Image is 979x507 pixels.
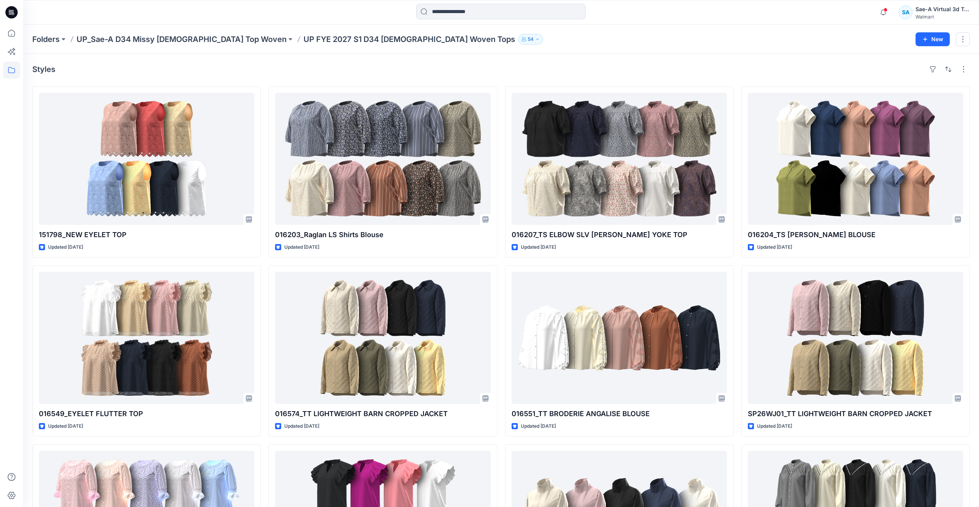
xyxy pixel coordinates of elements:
p: 54 [528,35,534,44]
p: Updated [DATE] [284,422,319,430]
a: 016207_TS ELBOW SLV SMOCK YOKE TOP [512,93,727,225]
p: Updated [DATE] [284,243,319,251]
p: 016574_TT LIGHTWEIGHT BARN CROPPED JACKET [275,408,490,419]
p: Updated [DATE] [521,422,556,430]
p: 016551_TT BRODERIE ANGALISE BLOUSE [512,408,727,419]
a: 016574_TT LIGHTWEIGHT BARN CROPPED JACKET [275,272,490,404]
button: New [916,32,950,46]
p: SP26WJ01_TT LIGHTWEIGHT BARN CROPPED JACKET [748,408,963,419]
p: UP FYE 2027 S1 D34 [DEMOGRAPHIC_DATA] Woven Tops [304,34,515,45]
div: Walmart [916,14,969,20]
p: Updated [DATE] [48,422,83,430]
p: Updated [DATE] [757,243,792,251]
div: Sae-A Virtual 3d Team [916,5,969,14]
p: Updated [DATE] [48,243,83,251]
a: 151798_NEW EYELET TOP [39,93,254,225]
p: 016203_Raglan LS Shirts Blouse [275,229,490,240]
a: 016204_TS SS HENLEY BLOUSE [748,93,963,225]
h4: Styles [32,65,55,74]
div: SA [899,5,912,19]
a: 016549_EYELET FLUTTER TOP [39,272,254,404]
a: UP_Sae-A D34 Missy [DEMOGRAPHIC_DATA] Top Woven [77,34,287,45]
a: 016203_Raglan LS Shirts Blouse [275,93,490,225]
p: 016207_TS ELBOW SLV [PERSON_NAME] YOKE TOP [512,229,727,240]
p: Updated [DATE] [521,243,556,251]
p: Updated [DATE] [757,422,792,430]
button: 54 [518,34,543,45]
a: Folders [32,34,60,45]
a: 016551_TT BRODERIE ANGALISE BLOUSE [512,272,727,404]
p: 016549_EYELET FLUTTER TOP [39,408,254,419]
a: SP26WJ01_TT LIGHTWEIGHT BARN CROPPED JACKET [748,272,963,404]
p: 151798_NEW EYELET TOP [39,229,254,240]
p: 016204_TS [PERSON_NAME] BLOUSE [748,229,963,240]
